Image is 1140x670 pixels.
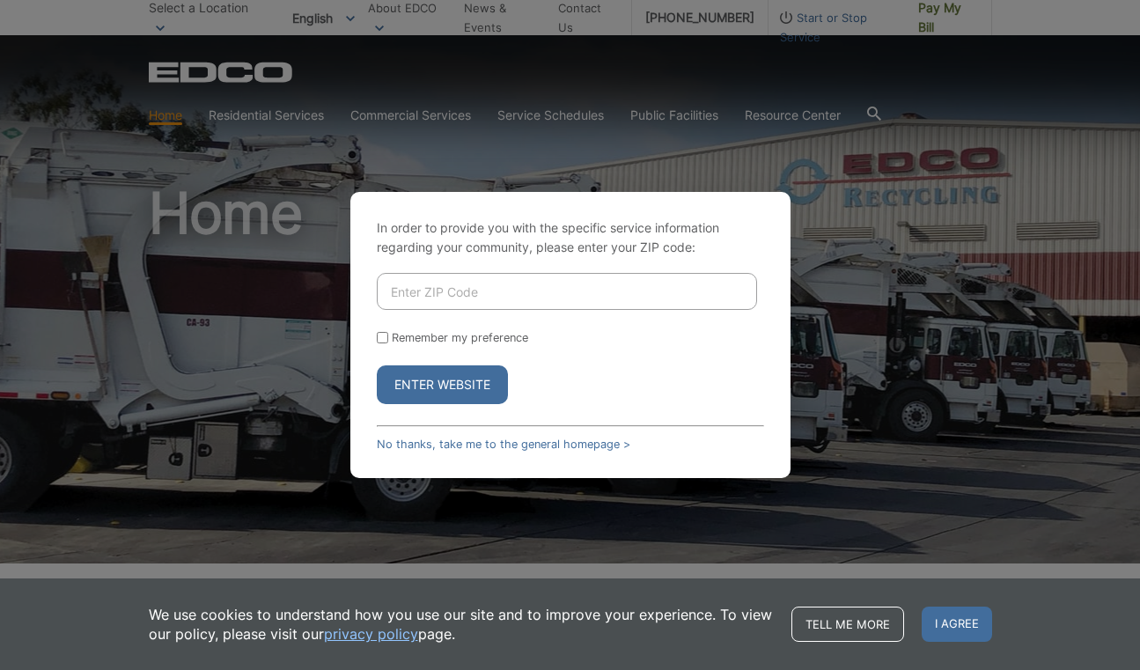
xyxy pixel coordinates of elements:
[377,438,630,451] a: No thanks, take me to the general homepage >
[324,624,418,644] a: privacy policy
[377,218,764,257] p: In order to provide you with the specific service information regarding your community, please en...
[392,331,528,344] label: Remember my preference
[149,605,774,644] p: We use cookies to understand how you use our site and to improve your experience. To view our pol...
[377,365,508,404] button: Enter Website
[791,607,904,642] a: Tell me more
[377,273,757,310] input: Enter ZIP Code
[922,607,992,642] span: I agree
